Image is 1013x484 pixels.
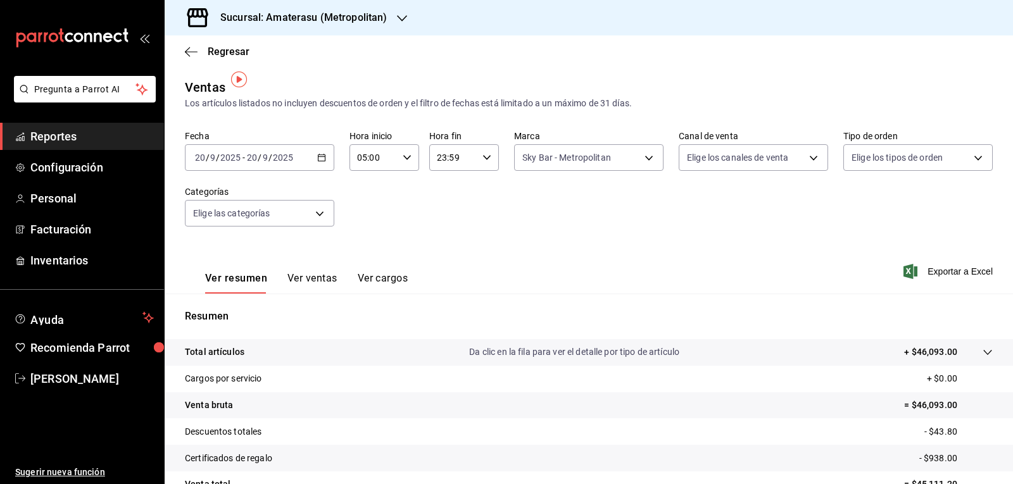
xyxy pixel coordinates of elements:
label: Fecha [185,132,334,140]
a: Pregunta a Parrot AI [9,92,156,105]
span: Facturación [30,221,154,238]
button: Ver ventas [287,272,337,294]
span: Personal [30,190,154,207]
span: Ayuda [30,310,137,325]
p: + $46,093.00 [904,345,957,359]
span: / [206,152,210,163]
p: Cargos por servicio [185,372,262,385]
button: Ver resumen [205,272,267,294]
h3: Sucursal: Amaterasu (Metropolitan) [210,10,387,25]
span: Regresar [208,46,249,58]
p: = $46,093.00 [904,399,993,412]
span: / [216,152,220,163]
label: Hora inicio [349,132,419,140]
input: ---- [220,152,241,163]
span: Elige los tipos de orden [852,151,943,164]
span: [PERSON_NAME] [30,370,154,387]
p: Total artículos [185,345,244,359]
p: - $938.00 [919,452,993,465]
p: Da clic en la fila para ver el detalle por tipo de artículo [469,345,679,359]
span: Configuración [30,159,154,176]
div: navigation tabs [205,272,408,294]
input: -- [246,152,258,163]
span: Elige los canales de venta [687,151,788,164]
button: Ver cargos [358,272,408,294]
button: Exportar a Excel [906,264,993,279]
span: Sky Bar - Metropolitan [522,151,611,164]
span: Inventarios [30,252,154,269]
span: Recomienda Parrot [30,339,154,356]
span: Pregunta a Parrot AI [34,83,136,96]
label: Hora fin [429,132,499,140]
span: Sugerir nueva función [15,466,154,479]
input: -- [210,152,216,163]
p: Venta bruta [185,399,233,412]
p: + $0.00 [927,372,993,385]
button: Regresar [185,46,249,58]
span: / [268,152,272,163]
span: / [258,152,261,163]
span: Reportes [30,128,154,145]
label: Categorías [185,187,334,196]
input: -- [262,152,268,163]
input: ---- [272,152,294,163]
span: - [242,152,245,163]
button: Pregunta a Parrot AI [14,76,156,102]
span: Elige las categorías [193,207,270,220]
input: -- [194,152,206,163]
p: - $43.80 [924,425,993,438]
label: Marca [514,132,664,140]
div: Los artículos listados no incluyen descuentos de orden y el filtro de fechas está limitado a un m... [185,97,993,110]
img: Tooltip marker [231,71,247,87]
p: Certificados de regalo [185,452,272,465]
label: Tipo de orden [843,132,993,140]
p: Descuentos totales [185,425,261,438]
label: Canal de venta [679,132,828,140]
p: Resumen [185,309,993,324]
div: Ventas [185,78,225,97]
button: open_drawer_menu [139,33,149,43]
